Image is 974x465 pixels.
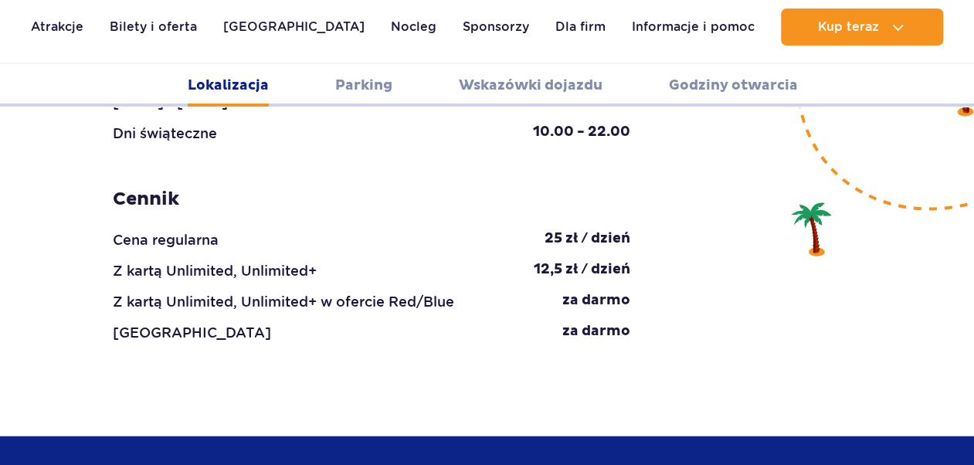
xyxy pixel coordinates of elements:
a: Godziny otwarcia [669,64,798,107]
a: Nocleg [391,8,436,46]
a: Informacje i pomoc [632,8,755,46]
div: [GEOGRAPHIC_DATA] [113,322,271,344]
div: Z kartą Unlimited, Unlimited+ [113,260,317,282]
a: [GEOGRAPHIC_DATA] [223,8,365,46]
a: Parking [335,64,392,107]
div: 12,5 zł / dzień [534,260,630,282]
div: 10.00 - 22.00 [521,123,642,144]
a: Wskazówki dojazdu [459,64,602,107]
div: za darmo [562,291,630,313]
a: Lokalizacja [188,64,269,107]
a: Sponsorzy [463,8,529,46]
div: Dni świąteczne [101,123,229,144]
h3: Cennik [113,188,630,211]
div: Z kartą Unlimited, Unlimited+ w ofercie Red/Blue [113,291,454,313]
button: Kup teraz [781,8,943,46]
div: Cena regularna [113,229,219,251]
a: Dla firm [555,8,606,46]
a: Atrakcje [31,8,83,46]
div: 25 zł / dzień [545,229,630,251]
a: Bilety i oferta [110,8,197,46]
div: za darmo [562,322,630,344]
span: Kup teraz [818,20,879,34]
